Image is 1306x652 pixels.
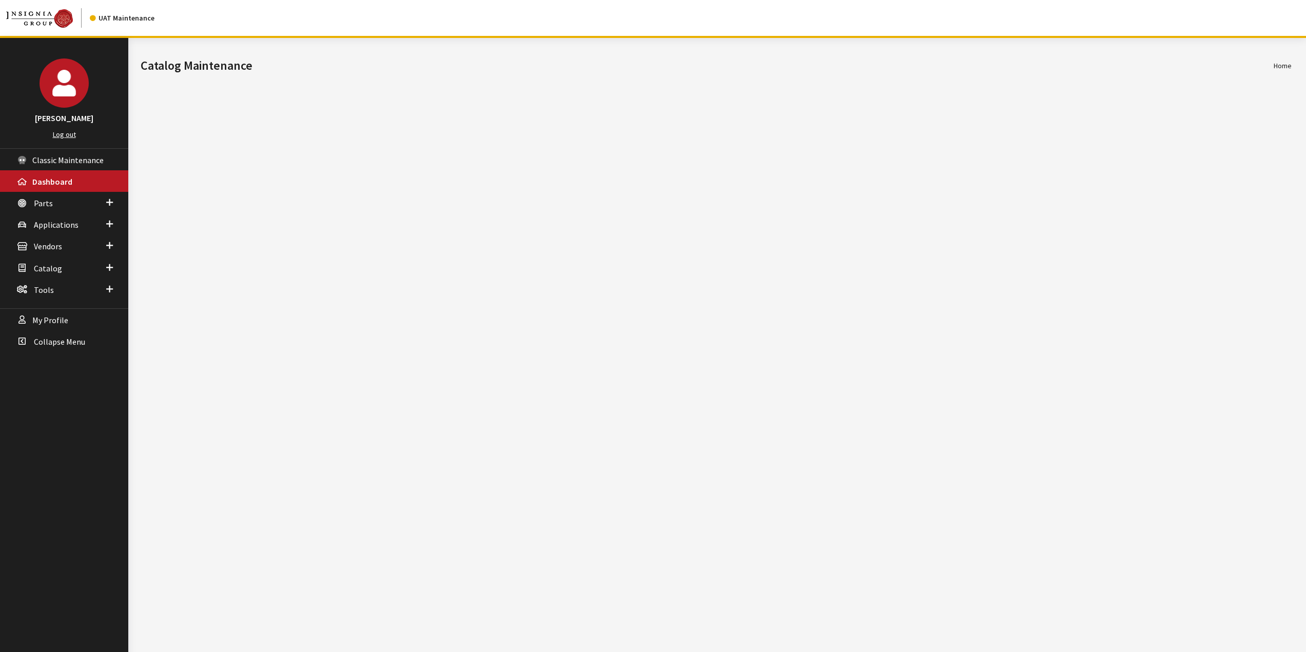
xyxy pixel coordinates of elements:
[32,315,68,325] span: My Profile
[6,9,73,28] img: Catalog Maintenance
[34,337,85,347] span: Collapse Menu
[34,220,79,230] span: Applications
[141,56,1274,75] h1: Catalog Maintenance
[34,242,62,252] span: Vendors
[6,8,90,28] a: Insignia Group logo
[34,263,62,273] span: Catalog
[32,155,104,165] span: Classic Maintenance
[90,13,154,24] div: UAT Maintenance
[40,58,89,108] img: John Swartwout
[32,176,72,187] span: Dashboard
[10,112,118,124] h3: [PERSON_NAME]
[34,285,54,295] span: Tools
[1274,61,1292,71] li: Home
[53,130,76,139] a: Log out
[34,198,53,208] span: Parts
